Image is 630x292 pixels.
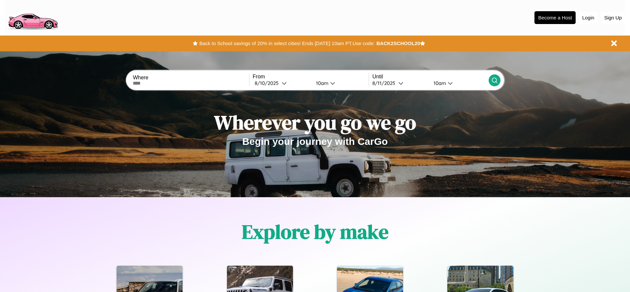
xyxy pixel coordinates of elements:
label: Until [372,74,488,80]
div: 10am [313,80,330,86]
div: 8 / 11 / 2025 [372,80,398,86]
div: 10am [430,80,448,86]
b: BACK2SCHOOL20 [376,40,420,46]
button: 10am [428,80,488,87]
button: Sign Up [601,12,625,24]
button: 8/10/2025 [253,80,311,87]
button: Become a Host [534,11,576,24]
button: Login [579,12,598,24]
label: Where [133,75,249,81]
h1: Explore by make [242,218,388,245]
button: 10am [311,80,369,87]
label: From [253,74,369,80]
img: logo [5,3,61,31]
div: 8 / 10 / 2025 [255,80,282,86]
button: Back to School savings of 20% in select cities! Ends [DATE] 10am PT.Use code: [198,39,376,48]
